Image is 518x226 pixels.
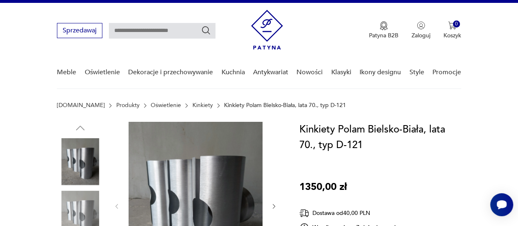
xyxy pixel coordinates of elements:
a: Klasyki [331,57,351,88]
a: Ikony designu [360,57,401,88]
a: Kuchnia [221,57,244,88]
img: Ikona medalu [380,21,388,30]
a: Dekoracje i przechowywanie [128,57,213,88]
h1: Kinkiety Polam Bielsko-Biała, lata 70., typ D-121 [299,122,461,153]
button: Sprzedawaj [57,23,102,38]
p: Patyna B2B [369,32,398,39]
a: Ikona medaluPatyna B2B [369,21,398,39]
a: Oświetlenie [151,102,181,109]
a: [DOMAIN_NAME] [57,102,105,109]
iframe: Smartsupp widget button [490,193,513,216]
a: Sprzedawaj [57,28,102,34]
button: Patyna B2B [369,21,398,39]
a: Nowości [296,57,323,88]
button: Zaloguj [412,21,430,39]
p: Kinkiety Polam Bielsko-Biała, lata 70., typ D-121 [224,102,346,109]
a: Produkty [116,102,140,109]
p: Zaloguj [412,32,430,39]
button: 0Koszyk [443,21,461,39]
div: 0 [453,21,460,27]
a: Oświetlenie [85,57,120,88]
a: Meble [57,57,76,88]
a: Antykwariat [253,57,288,88]
p: 1350,00 zł [299,179,347,195]
img: Ikona dostawy [299,208,309,218]
img: Ikona koszyka [448,21,456,30]
button: Szukaj [201,25,211,35]
a: Style [409,57,424,88]
a: Kinkiety [192,102,213,109]
img: Zdjęcie produktu Kinkiety Polam Bielsko-Biała, lata 70., typ D-121 [57,138,104,185]
div: Dostawa od 40,00 PLN [299,208,398,218]
img: Ikonka użytkownika [417,21,425,30]
img: Patyna - sklep z meblami i dekoracjami vintage [251,10,283,50]
a: Promocje [432,57,461,88]
p: Koszyk [443,32,461,39]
